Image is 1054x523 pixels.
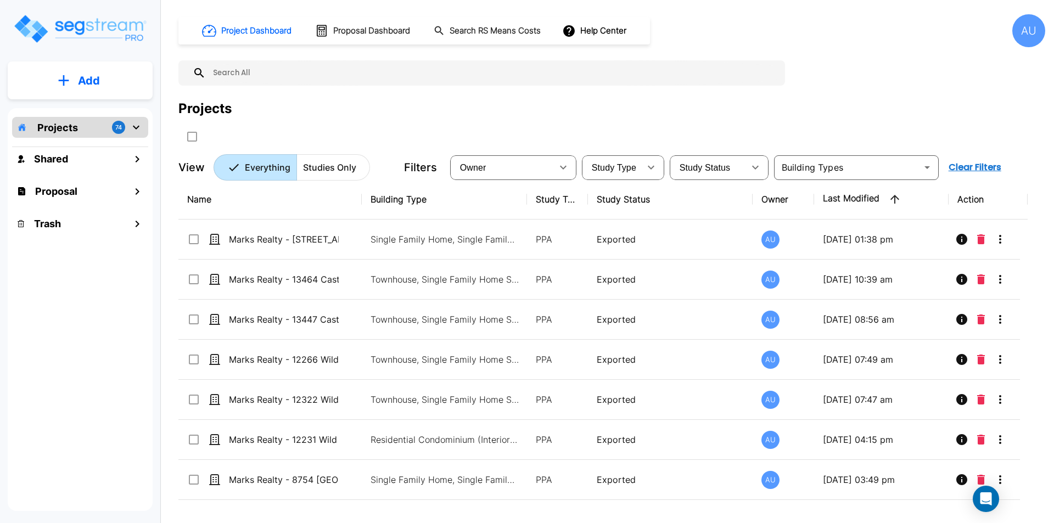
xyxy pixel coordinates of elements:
[672,152,744,183] div: Select
[178,159,205,176] p: View
[989,228,1011,250] button: More-Options
[777,160,917,175] input: Building Types
[536,273,579,286] p: PPA
[597,393,744,406] p: Exported
[296,154,370,181] button: Studies Only
[362,179,527,220] th: Building Type
[814,179,949,220] th: Last Modified
[823,313,940,326] p: [DATE] 08:56 am
[371,273,519,286] p: Townhouse, Single Family Home Site
[753,179,814,220] th: Owner
[1012,14,1045,47] div: AU
[460,163,486,172] span: Owner
[823,433,940,446] p: [DATE] 04:15 pm
[429,20,547,42] button: Search RS Means Costs
[450,25,541,37] h1: Search RS Means Costs
[229,313,339,326] p: Marks Realty - 13447 Castilian #57
[823,393,940,406] p: [DATE] 07:47 am
[597,273,744,286] p: Exported
[973,389,989,410] button: Delete
[951,268,973,290] button: Info
[178,99,232,119] div: Projects
[989,308,1011,330] button: More-Options
[371,313,519,326] p: Townhouse, Single Family Home Site
[452,152,552,183] div: Select
[221,25,291,37] h1: Project Dashboard
[311,19,416,42] button: Proposal Dashboard
[761,431,780,449] div: AU
[536,233,579,246] p: PPA
[536,313,579,326] p: PPA
[371,353,519,366] p: Townhouse, Single Family Home Site
[823,353,940,366] p: [DATE] 07:49 am
[823,233,940,246] p: [DATE] 01:38 pm
[13,13,147,44] img: Logo
[8,65,153,97] button: Add
[973,308,989,330] button: Delete
[206,60,780,86] input: Search All
[951,389,973,410] button: Info
[592,163,636,172] span: Study Type
[951,308,973,330] button: Info
[214,154,370,181] div: Platform
[989,268,1011,290] button: More-Options
[404,159,437,176] p: Filters
[527,179,588,220] th: Study Type
[371,233,519,246] p: Single Family Home, Single Family Home Site
[989,429,1011,451] button: More-Options
[303,161,356,174] p: Studies Only
[229,273,339,286] p: Marks Realty - 13464 Castilian #2
[371,433,519,446] p: Residential Condominium (Interior Only)
[973,469,989,491] button: Delete
[951,469,973,491] button: Info
[761,230,780,249] div: AU
[973,429,989,451] button: Delete
[229,233,339,246] p: Marks Realty - [STREET_ADDRESS]
[35,184,77,199] h1: Proposal
[115,123,122,132] p: 74
[761,351,780,369] div: AU
[951,429,973,451] button: Info
[78,72,100,89] p: Add
[333,25,410,37] h1: Proposal Dashboard
[597,313,744,326] p: Exported
[198,19,298,43] button: Project Dashboard
[761,271,780,289] div: AU
[951,348,973,370] button: Info
[371,473,519,486] p: Single Family Home, Single Family Home Site
[597,353,744,366] p: Exported
[823,473,940,486] p: [DATE] 03:49 pm
[680,163,731,172] span: Study Status
[973,228,989,250] button: Delete
[973,348,989,370] button: Delete
[973,268,989,290] button: Delete
[560,20,631,41] button: Help Center
[229,473,339,486] p: Marks Realty - 8754 [GEOGRAPHIC_DATA]
[761,471,780,489] div: AU
[34,216,61,231] h1: Trash
[597,473,744,486] p: Exported
[371,393,519,406] p: Townhouse, Single Family Home Site
[536,433,579,446] p: PPA
[597,433,744,446] p: Exported
[944,156,1006,178] button: Clear Filters
[229,393,339,406] p: Marks Realty - 12322 Wild Pine #C
[178,179,362,220] th: Name
[949,179,1028,220] th: Action
[214,154,297,181] button: Everything
[761,391,780,409] div: AU
[989,469,1011,491] button: More-Options
[229,433,339,446] p: Marks Realty - 12231 Wild Pine #C
[37,120,78,135] p: Projects
[989,389,1011,410] button: More-Options
[920,160,935,175] button: Open
[536,353,579,366] p: PPA
[245,161,290,174] p: Everything
[989,348,1011,370] button: More-Options
[584,152,640,183] div: Select
[973,486,999,512] div: Open Intercom Messenger
[823,273,940,286] p: [DATE] 10:39 am
[951,228,973,250] button: Info
[761,311,780,329] div: AU
[536,393,579,406] p: PPA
